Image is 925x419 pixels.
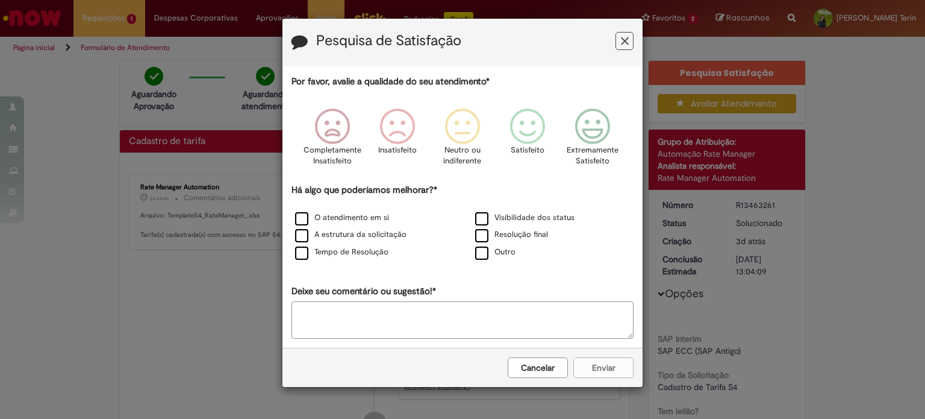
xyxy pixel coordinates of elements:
[378,145,417,156] p: Insatisfeito
[441,145,484,167] p: Neutro ou indiferente
[475,212,575,224] label: Visibilidade dos status
[295,247,388,258] label: Tempo de Resolução
[497,99,558,182] div: Satisfeito
[367,99,428,182] div: Insatisfeito
[432,99,493,182] div: Neutro ou indiferente
[301,99,363,182] div: Completamente Insatisfeito
[567,145,618,167] p: Extremamente Satisfeito
[295,212,389,224] label: O atendimento em si
[475,247,515,258] label: Outro
[316,33,461,49] label: Pesquisa de Satisfação
[291,285,436,298] label: Deixe seu comentário ou sugestão!*
[562,99,623,182] div: Extremamente Satisfeito
[475,229,548,241] label: Resolução final
[291,184,634,262] div: Há algo que poderíamos melhorar?*
[304,145,361,167] p: Completamente Insatisfeito
[291,75,490,88] label: Por favor, avalie a qualidade do seu atendimento*
[508,358,568,378] button: Cancelar
[511,145,544,156] p: Satisfeito
[295,229,406,241] label: A estrutura da solicitação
